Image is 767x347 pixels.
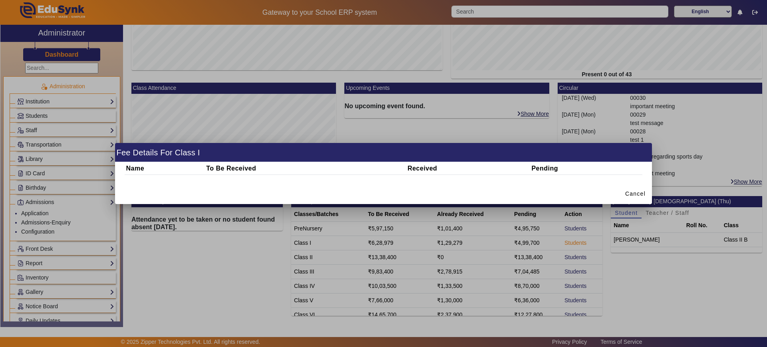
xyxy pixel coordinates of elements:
[625,190,646,198] span: Cancel
[115,143,652,162] h1: Fee Details For Class I
[406,162,530,175] th: Received
[125,162,205,175] th: Name
[622,186,649,201] button: Cancel
[530,162,642,175] th: Pending
[205,162,406,175] th: To Be Received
